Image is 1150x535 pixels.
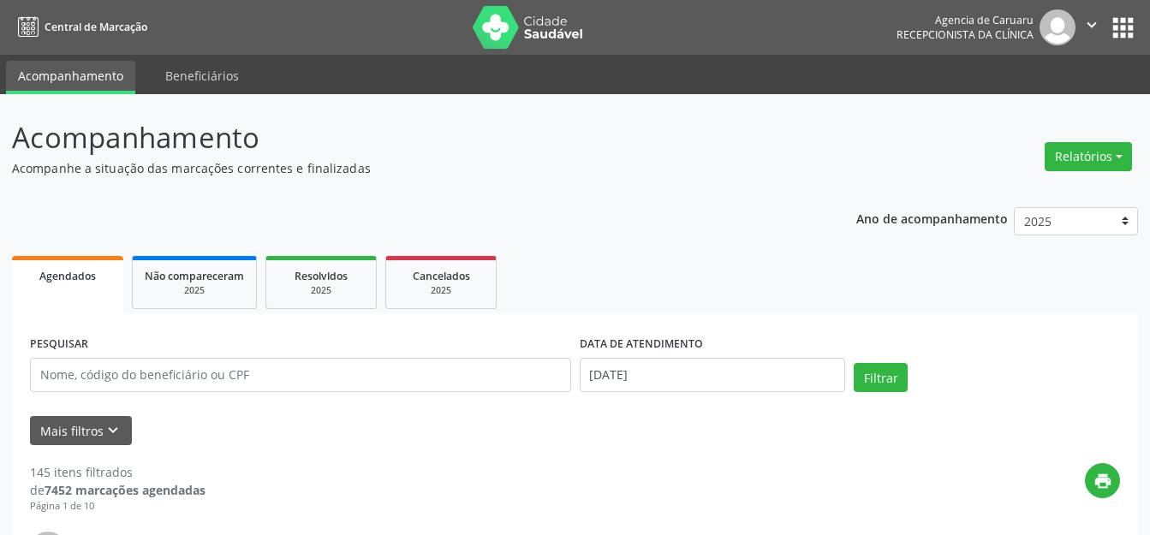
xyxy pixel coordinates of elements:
[45,20,147,34] span: Central de Marcação
[1076,9,1108,45] button: 
[1093,472,1112,490] i: print
[1108,13,1138,43] button: apps
[854,363,908,392] button: Filtrar
[30,331,88,358] label: PESQUISAR
[1082,15,1101,34] i: 
[413,269,470,283] span: Cancelados
[12,159,801,177] p: Acompanhe a situação das marcações correntes e finalizadas
[153,61,251,91] a: Beneficiários
[398,284,484,297] div: 2025
[145,269,244,283] span: Não compareceram
[1040,9,1076,45] img: img
[104,421,122,440] i: keyboard_arrow_down
[278,284,364,297] div: 2025
[30,499,206,514] div: Página 1 de 10
[45,482,206,498] strong: 7452 marcações agendadas
[897,13,1034,27] div: Agencia de Caruaru
[295,269,348,283] span: Resolvidos
[856,207,1008,229] p: Ano de acompanhamento
[30,416,132,446] button: Mais filtroskeyboard_arrow_down
[6,61,135,94] a: Acompanhamento
[30,463,206,481] div: 145 itens filtrados
[580,331,703,358] label: DATA DE ATENDIMENTO
[39,269,96,283] span: Agendados
[1045,142,1132,171] button: Relatórios
[12,13,147,41] a: Central de Marcação
[30,358,571,392] input: Nome, código do beneficiário ou CPF
[897,27,1034,42] span: Recepcionista da clínica
[30,481,206,499] div: de
[1085,463,1120,498] button: print
[12,116,801,159] p: Acompanhamento
[145,284,244,297] div: 2025
[580,358,846,392] input: Selecione um intervalo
